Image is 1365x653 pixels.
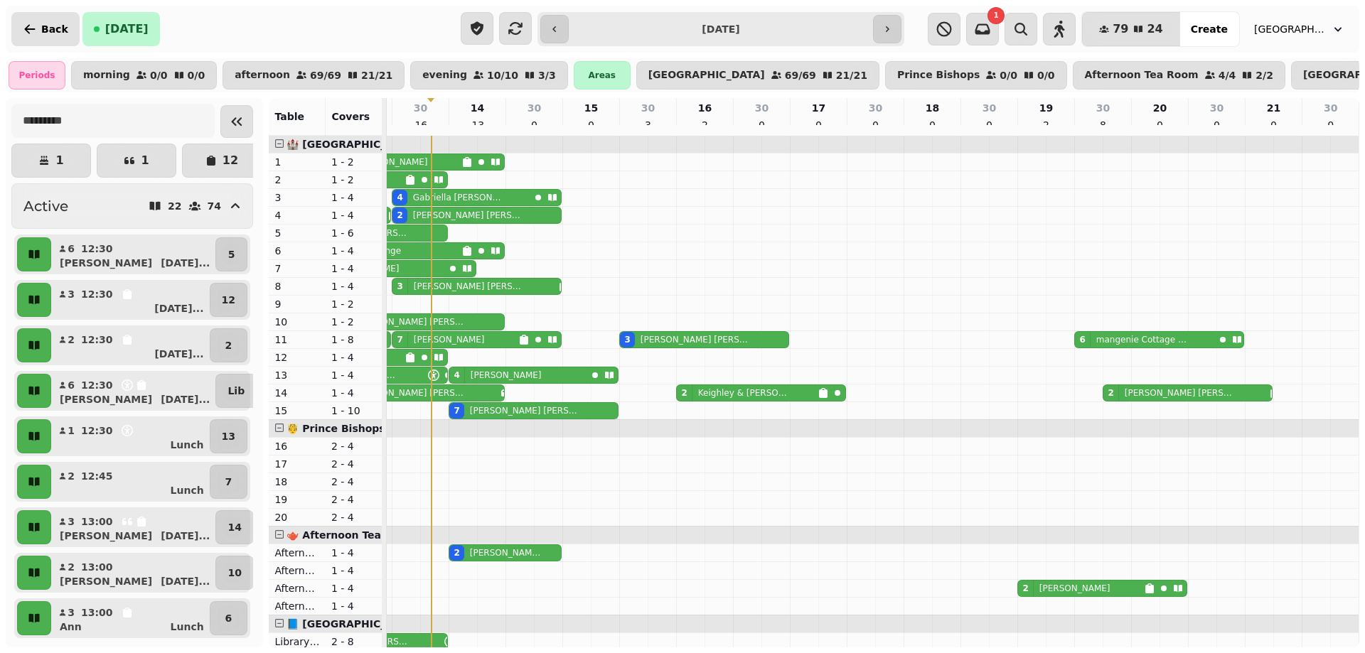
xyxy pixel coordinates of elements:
[168,201,181,211] p: 22
[220,105,253,138] button: Collapse sidebar
[994,12,999,19] span: 1
[210,419,247,453] button: 13
[9,61,65,90] div: Periods
[274,315,320,329] p: 10
[331,350,377,365] p: 1 - 4
[331,404,377,418] p: 1 - 10
[274,599,320,613] p: Afternoon Tea Room 4
[641,334,750,345] p: [PERSON_NAME] [PERSON_NAME]
[67,333,75,347] p: 2
[1037,70,1055,80] p: 0 / 0
[67,423,75,438] p: 1
[869,118,881,132] p: 0
[41,24,68,34] span: Back
[454,547,459,558] div: 2
[81,469,113,483] p: 12:45
[331,333,377,347] p: 1 - 8
[1154,118,1165,132] p: 0
[81,560,113,574] p: 13:00
[11,144,91,178] button: 1
[23,196,68,216] h2: Active
[528,118,540,132] p: 0
[274,226,320,240] p: 5
[67,287,75,301] p: 3
[331,475,377,489] p: 2 - 4
[227,566,241,580] p: 10
[813,118,824,132] p: 0
[154,301,203,315] p: [DATE] ...
[67,469,75,483] p: 2
[274,546,320,560] p: Afternoon Tea Room 1
[60,392,152,406] p: [PERSON_NAME]
[274,333,320,347] p: 11
[81,605,113,620] p: 13:00
[414,334,485,345] p: [PERSON_NAME]
[215,374,257,408] button: Lib
[227,520,241,534] p: 14
[785,70,816,80] p: 69 / 69
[170,438,203,452] p: Lunch
[55,155,63,166] p: 1
[454,369,459,381] div: 4
[331,563,377,578] p: 1 - 4
[1096,101,1110,115] p: 30
[397,334,402,345] div: 7
[274,368,320,382] p: 13
[1246,16,1354,42] button: [GEOGRAPHIC_DATA], [GEOGRAPHIC_DATA]
[1040,118,1051,132] p: 2
[414,118,426,132] p: 16
[54,237,213,271] button: 612:30[PERSON_NAME][DATE]...
[81,378,113,392] p: 12:30
[1256,70,1273,80] p: 2 / 2
[331,599,377,613] p: 1 - 4
[885,61,1067,90] button: Prince Bishops0/00/0
[54,465,207,499] button: 212:45Lunch
[81,242,113,256] p: 12:30
[357,156,428,168] p: [PERSON_NAME]
[225,475,232,489] p: 7
[1108,387,1113,399] div: 2
[274,492,320,507] p: 19
[274,439,320,453] p: 16
[161,574,210,588] p: [DATE] ...
[81,423,113,438] p: 12:30
[54,510,213,544] button: 313:00[PERSON_NAME][DATE]...
[331,492,377,507] p: 2 - 4
[81,333,113,347] p: 12:30
[755,101,769,115] p: 30
[1147,23,1162,35] span: 24
[699,118,710,132] p: 2
[81,514,113,529] p: 13:00
[141,155,149,166] p: 1
[584,101,598,115] p: 15
[331,368,377,382] p: 1 - 4
[1267,101,1280,115] p: 21
[1022,583,1028,594] div: 2
[274,244,320,258] p: 6
[331,226,377,240] p: 1 - 6
[331,581,377,595] p: 1 - 4
[1179,12,1239,46] button: Create
[413,210,523,221] p: [PERSON_NAME] [PERSON_NAME]
[648,70,765,81] p: [GEOGRAPHIC_DATA]
[274,350,320,365] p: 12
[274,386,320,400] p: 14
[228,247,235,261] p: 5
[210,328,247,362] button: 2
[641,101,655,115] p: 30
[410,61,568,90] button: evening10/103/3
[223,61,405,90] button: afternoon69/6921/21
[171,483,204,497] p: Lunch
[1085,70,1199,81] p: Afternoon Tea Room
[585,118,596,132] p: 0
[154,347,203,361] p: [DATE] ...
[54,601,207,635] button: 313:00AnnLunch
[1325,118,1337,132] p: 0
[222,429,235,443] p: 13
[331,208,377,222] p: 1 - 4
[836,70,867,80] p: 21 / 21
[331,173,377,187] p: 1 - 2
[1039,583,1110,594] p: [PERSON_NAME]
[331,244,377,258] p: 1 - 4
[1210,101,1224,115] p: 30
